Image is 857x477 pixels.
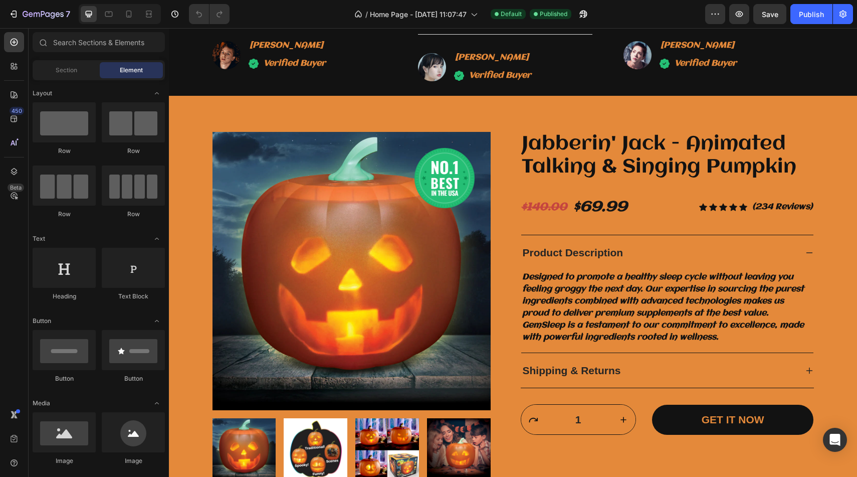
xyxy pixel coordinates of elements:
[149,231,165,247] span: Toggle open
[33,399,50,408] span: Media
[33,374,96,383] div: Button
[753,4,786,24] button: Save
[492,12,568,24] p: [PERSON_NAME]
[66,8,70,20] p: 7
[102,146,165,155] div: Row
[403,168,460,191] div: $69.99
[352,104,645,151] a: Jabberin' Jack - Animated Talking & Singing Pumpkin
[376,377,443,406] input: quantity
[33,316,51,326] span: Button
[169,28,857,477] iframe: Design area
[149,395,165,411] span: Toggle open
[189,4,230,24] div: Undo/Redo
[506,30,568,42] p: Verified Buyer
[352,171,399,189] div: $140.00
[583,173,644,185] p: (234 Reviews)
[370,9,467,20] span: Home Page - [DATE] 11:07:47
[501,10,522,19] span: Default
[120,66,143,75] span: Element
[823,428,847,452] div: Open Intercom Messenger
[102,292,165,301] div: Text Block
[33,146,96,155] div: Row
[102,374,165,383] div: Button
[10,107,24,115] div: 450
[149,85,165,101] span: Toggle open
[352,377,376,406] button: decrement
[300,42,362,54] p: Verified Buyer
[443,377,467,406] button: increment
[455,13,483,41] img: Alt Image
[4,4,75,24] button: 7
[354,217,455,233] p: Product Description
[33,234,45,243] span: Text
[33,210,96,219] div: Row
[33,292,96,301] div: Heading
[799,9,824,20] div: Publish
[102,210,165,219] div: Row
[365,9,368,20] span: /
[8,184,24,192] div: Beta
[533,384,595,400] div: GET IT NOW
[790,4,832,24] button: Publish
[762,10,778,19] span: Save
[149,313,165,329] span: Toggle open
[483,377,645,407] button: GET IT NOW
[540,10,567,19] span: Published
[33,32,165,52] input: Search Sections & Elements
[56,66,77,75] span: Section
[353,243,644,315] p: Designed to promote a healthy sleep cycle without leaving you feeling groggy the next day. Our ex...
[33,89,52,98] span: Layout
[354,335,452,351] p: Shipping & Returns
[33,456,96,465] div: Image
[102,456,165,465] div: Image
[246,120,306,180] img: Alt Image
